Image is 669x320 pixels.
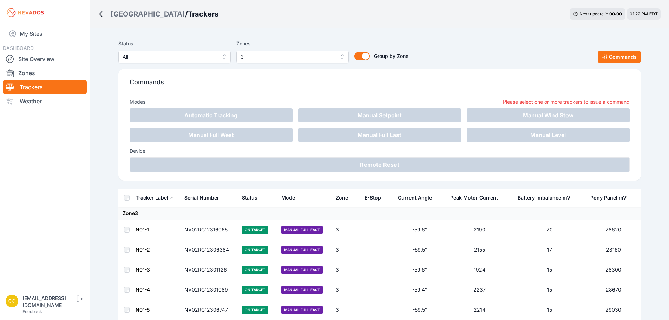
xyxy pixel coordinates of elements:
[281,266,323,274] span: Manual Full East
[298,108,461,122] button: Manual Setpoint
[590,194,627,201] div: Pony Panel mV
[336,194,348,201] div: Zone
[398,194,432,201] div: Current Angle
[513,260,586,280] td: 15
[590,189,632,206] button: Pony Panel mV
[365,194,381,201] div: E-Stop
[281,246,323,254] span: Manual Full East
[136,194,168,201] div: Tracker Label
[586,260,641,280] td: 28300
[586,280,641,300] td: 28670
[298,128,461,142] button: Manual Full East
[598,51,641,63] button: Commands
[3,80,87,94] a: Trackers
[242,246,268,254] span: On Target
[332,300,360,320] td: 3
[586,300,641,320] td: 29030
[136,227,149,233] a: N01-1
[394,240,446,260] td: -59.5°
[111,9,185,19] a: [GEOGRAPHIC_DATA]
[281,306,323,314] span: Manual Full East
[467,108,630,122] button: Manual Wind Stow
[180,280,238,300] td: NV02RC12301089
[242,306,268,314] span: On Target
[184,189,225,206] button: Serial Number
[188,9,218,19] h3: Trackers
[450,194,498,201] div: Peak Motor Current
[394,260,446,280] td: -59.6°
[118,39,231,48] label: Status
[136,307,150,313] a: N01-5
[446,300,513,320] td: 2214
[394,300,446,320] td: -59.5°
[513,280,586,300] td: 15
[185,9,188,19] span: /
[130,108,293,122] button: Automatic Tracking
[450,189,504,206] button: Peak Motor Current
[3,66,87,80] a: Zones
[136,267,150,273] a: N01-3
[236,39,349,48] label: Zones
[3,25,87,42] a: My Sites
[6,295,18,307] img: controlroomoperator@invenergy.com
[118,207,641,220] td: Zone 3
[130,148,630,155] h3: Device
[579,11,608,17] span: Next update in
[130,77,630,93] p: Commands
[184,194,219,201] div: Serial Number
[136,247,150,253] a: N01-2
[281,286,323,294] span: Manual Full East
[513,300,586,320] td: 15
[22,295,75,309] div: [EMAIL_ADDRESS][DOMAIN_NAME]
[3,52,87,66] a: Site Overview
[649,11,658,17] span: EDT
[136,189,174,206] button: Tracker Label
[374,53,408,59] span: Group by Zone
[3,94,87,108] a: Weather
[3,45,34,51] span: DASHBOARD
[586,240,641,260] td: 28160
[130,98,145,105] h3: Modes
[394,220,446,240] td: -59.6°
[281,189,301,206] button: Mode
[281,194,295,201] div: Mode
[503,98,630,105] p: Please select one or more trackers to issue a command
[394,280,446,300] td: -59.4°
[446,280,513,300] td: 2237
[130,128,293,142] button: Manual Full West
[180,220,238,240] td: NV02RC12316065
[22,309,42,314] a: Feedback
[398,189,438,206] button: Current Angle
[242,194,257,201] div: Status
[332,260,360,280] td: 3
[130,157,630,172] button: Remote Reset
[513,220,586,240] td: 20
[365,189,387,206] button: E-Stop
[242,286,268,294] span: On Target
[242,226,268,234] span: On Target
[242,266,268,274] span: On Target
[332,220,360,240] td: 3
[336,189,354,206] button: Zone
[332,280,360,300] td: 3
[98,5,218,23] nav: Breadcrumb
[630,11,648,17] span: 01:22 PM
[123,53,217,61] span: All
[518,194,570,201] div: Battery Imbalance mV
[180,260,238,280] td: NV02RC12301126
[586,220,641,240] td: 28620
[446,220,513,240] td: 2190
[180,240,238,260] td: NV02RC12306384
[467,128,630,142] button: Manual Level
[6,7,45,18] img: Nevados
[513,240,586,260] td: 17
[281,226,323,234] span: Manual Full East
[332,240,360,260] td: 3
[118,51,231,63] button: All
[242,189,263,206] button: Status
[446,260,513,280] td: 1924
[446,240,513,260] td: 2155
[136,287,150,293] a: N01-4
[236,51,349,63] button: 3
